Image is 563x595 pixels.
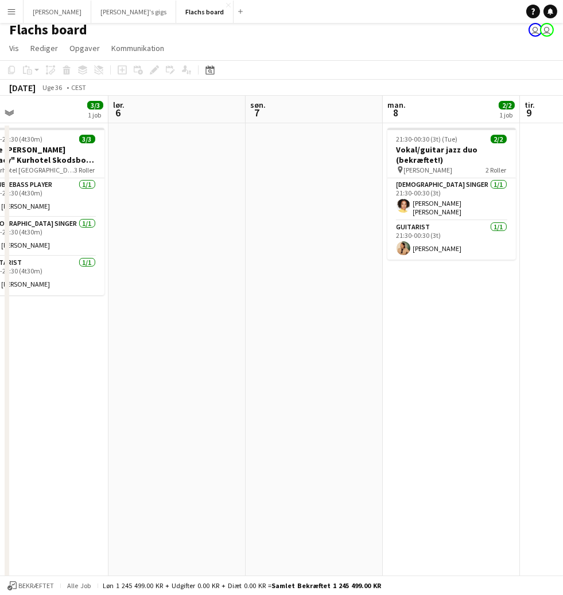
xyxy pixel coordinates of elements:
[9,21,87,38] h1: Flachs board
[103,581,381,590] div: Løn 1 245 499.00 KR + Udgifter 0.00 KR + Diæt 0.00 KR =
[386,106,406,119] span: 8
[5,41,24,56] a: Vis
[529,23,542,37] app-user-avatar: Frederik Flach
[249,106,266,119] span: 7
[9,82,36,93] div: [DATE]
[387,178,516,221] app-card-role: [DEMOGRAPHIC_DATA] Singer1/121:30-00:30 (3t)[PERSON_NAME] [PERSON_NAME]
[523,106,535,119] span: 9
[65,41,104,56] a: Opgaver
[387,221,516,260] app-card-role: Guitarist1/121:30-00:30 (3t)[PERSON_NAME]
[387,100,406,110] span: man.
[387,144,516,165] h3: Vokal/guitar jazz duo (bekræftet!)
[404,166,453,174] span: [PERSON_NAME]
[499,111,514,119] div: 1 job
[88,111,103,119] div: 1 job
[24,1,91,23] button: [PERSON_NAME]
[397,135,458,143] span: 21:30-00:30 (3t) (Tue)
[113,100,125,110] span: lør.
[271,581,381,590] span: Samlet bekræftet 1 245 499.00 KR
[18,582,54,590] span: Bekræftet
[71,83,86,92] div: CEST
[69,43,100,53] span: Opgaver
[499,101,515,109] span: 2/2
[387,128,516,260] app-job-card: 21:30-00:30 (3t) (Tue)2/2Vokal/guitar jazz duo (bekræftet!) [PERSON_NAME]2 Roller[DEMOGRAPHIC_DAT...
[30,43,58,53] span: Rediger
[79,135,95,143] span: 3/3
[250,100,266,110] span: søn.
[525,100,535,110] span: tir.
[107,41,169,56] a: Kommunikation
[65,581,93,590] span: Alle job
[87,101,103,109] span: 3/3
[9,43,19,53] span: Vis
[486,166,507,174] span: 2 Roller
[491,135,507,143] span: 2/2
[111,106,125,119] span: 6
[111,43,164,53] span: Kommunikation
[26,41,63,56] a: Rediger
[75,166,95,174] span: 3 Roller
[91,1,176,23] button: [PERSON_NAME]'s gigs
[540,23,554,37] app-user-avatar: Frederik Flach
[6,580,56,592] button: Bekræftet
[176,1,234,23] button: Flachs board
